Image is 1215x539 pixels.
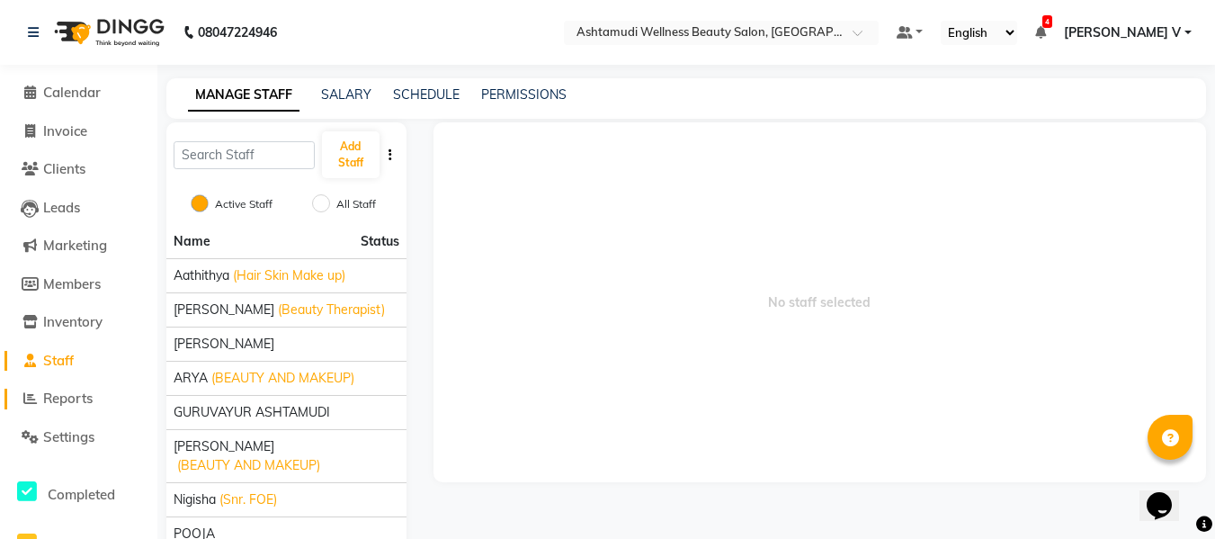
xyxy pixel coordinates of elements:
a: Members [4,274,153,295]
a: Clients [4,159,153,180]
span: 4 [1042,15,1052,28]
span: Settings [43,428,94,445]
span: (Snr. FOE) [219,490,277,509]
span: Completed [48,486,115,503]
b: 08047224946 [198,7,277,58]
span: Status [361,232,399,251]
a: 4 [1035,24,1046,40]
img: logo [46,7,169,58]
span: (Beauty Therapist) [278,301,385,319]
span: [PERSON_NAME] [174,301,274,319]
label: Active Staff [215,196,272,212]
a: Staff [4,351,153,372]
a: PERMISSIONS [481,86,567,103]
span: ARYA [174,369,208,388]
a: MANAGE STAFF [188,79,299,112]
span: Staff [43,352,74,369]
label: All Staff [336,196,376,212]
span: Clients [43,160,85,177]
a: Leads [4,198,153,219]
span: Calendar [43,84,101,101]
span: Inventory [43,313,103,330]
input: Search Staff [174,141,315,169]
iframe: chat widget [1139,467,1197,521]
span: GURUVAYUR ASHTAMUDI [174,403,330,422]
span: (BEAUTY AND MAKEUP) [177,456,320,475]
a: Settings [4,427,153,448]
a: Invoice [4,121,153,142]
button: Add Staff [322,131,380,178]
span: Marketing [43,237,107,254]
span: [PERSON_NAME] [174,437,274,456]
span: Invoice [43,122,87,139]
span: [PERSON_NAME] [174,335,274,354]
span: [PERSON_NAME] V [1064,23,1181,42]
span: Aathithya [174,266,229,285]
span: No staff selected [433,122,1207,482]
span: (BEAUTY AND MAKEUP) [211,369,354,388]
span: Members [43,275,101,292]
span: (Hair Skin Make up) [233,266,345,285]
span: Leads [43,199,80,216]
span: Nigisha [174,490,216,509]
a: SALARY [321,86,371,103]
span: Reports [43,390,93,407]
span: Name [174,233,210,249]
a: Calendar [4,83,153,103]
a: Reports [4,389,153,409]
a: Inventory [4,312,153,333]
a: SCHEDULE [393,86,460,103]
a: Marketing [4,236,153,256]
